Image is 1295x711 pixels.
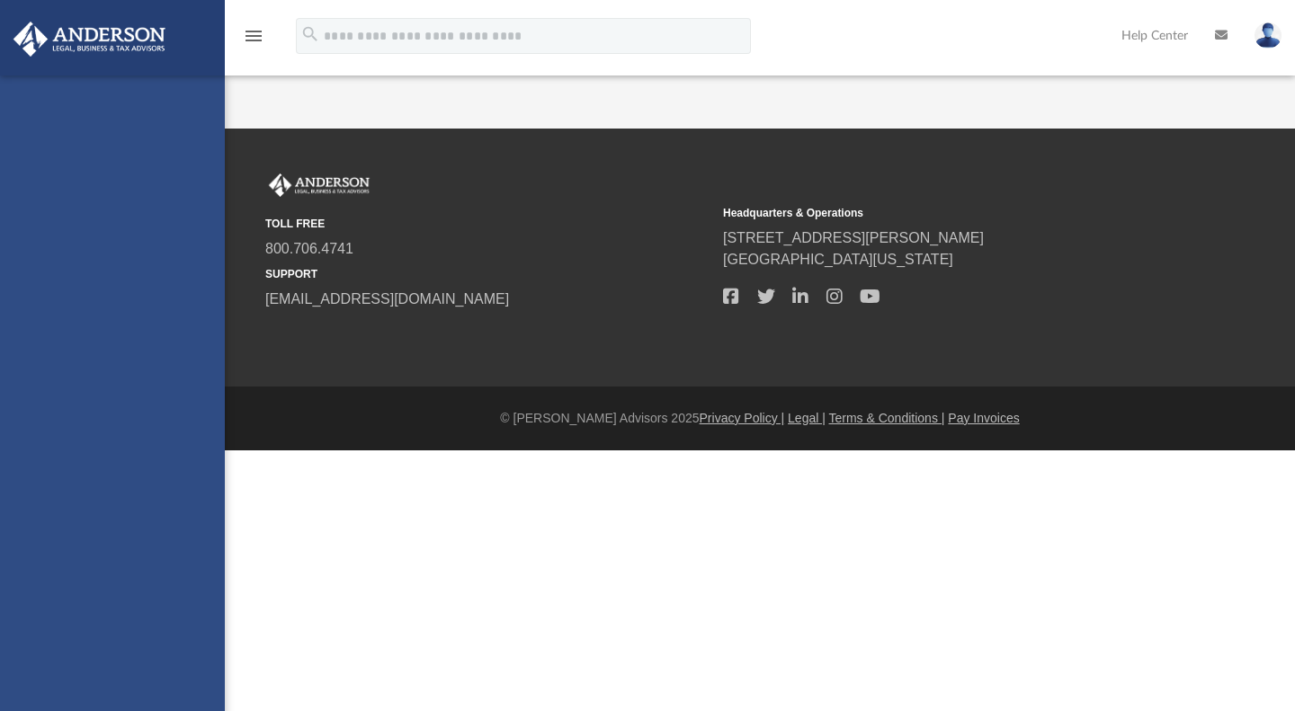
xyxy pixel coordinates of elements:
[225,409,1295,428] div: © [PERSON_NAME] Advisors 2025
[265,173,373,197] img: Anderson Advisors Platinum Portal
[723,205,1168,221] small: Headquarters & Operations
[243,34,264,47] a: menu
[829,411,945,425] a: Terms & Conditions |
[723,230,984,245] a: [STREET_ADDRESS][PERSON_NAME]
[265,291,509,307] a: [EMAIL_ADDRESS][DOMAIN_NAME]
[265,266,710,282] small: SUPPORT
[265,241,353,256] a: 800.706.4741
[723,252,953,267] a: [GEOGRAPHIC_DATA][US_STATE]
[265,216,710,232] small: TOLL FREE
[300,24,320,44] i: search
[1255,22,1282,49] img: User Pic
[788,411,826,425] a: Legal |
[700,411,785,425] a: Privacy Policy |
[948,411,1019,425] a: Pay Invoices
[243,25,264,47] i: menu
[8,22,171,57] img: Anderson Advisors Platinum Portal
